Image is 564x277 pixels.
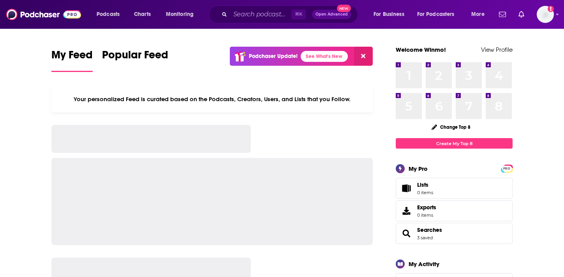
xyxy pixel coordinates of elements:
[91,8,130,21] button: open menu
[374,9,404,20] span: For Business
[409,260,439,268] div: My Activity
[471,9,485,20] span: More
[537,6,554,23] img: User Profile
[409,165,428,172] div: My Pro
[427,122,475,132] button: Change Top 8
[417,181,433,188] span: Lists
[398,228,414,239] a: Searches
[417,226,442,233] a: Searches
[102,48,168,66] span: Popular Feed
[417,204,436,211] span: Exports
[396,138,513,149] a: Create My Top 8
[537,6,554,23] button: Show profile menu
[102,48,168,72] a: Popular Feed
[166,9,194,20] span: Monitoring
[466,8,494,21] button: open menu
[6,7,81,22] img: Podchaser - Follow, Share and Rate Podcasts
[51,48,93,66] span: My Feed
[502,166,511,172] span: PRO
[51,86,373,112] div: Your personalized Feed is curated based on the Podcasts, Creators, Users, and Lists that you Follow.
[160,8,204,21] button: open menu
[515,8,527,21] a: Show notifications dropdown
[230,8,291,21] input: Search podcasts, credits, & more...
[417,181,428,188] span: Lists
[396,223,513,244] span: Searches
[398,205,414,216] span: Exports
[312,10,351,19] button: Open AdvancedNew
[291,9,306,19] span: ⌘ K
[396,178,513,199] a: Lists
[481,46,513,53] a: View Profile
[496,8,509,21] a: Show notifications dropdown
[398,183,414,194] span: Lists
[368,8,414,21] button: open menu
[537,6,554,23] span: Logged in as winmo
[315,12,348,16] span: Open Advanced
[51,48,93,72] a: My Feed
[417,212,436,218] span: 0 items
[216,5,365,23] div: Search podcasts, credits, & more...
[249,53,298,60] p: Podchaser Update!
[396,46,446,53] a: Welcome Winmo!
[134,9,151,20] span: Charts
[417,190,433,195] span: 0 items
[502,165,511,171] a: PRO
[337,5,351,12] span: New
[548,6,554,12] svg: Add a profile image
[301,51,348,62] a: See What's New
[412,8,466,21] button: open menu
[396,200,513,221] a: Exports
[417,235,433,240] a: 3 saved
[417,9,455,20] span: For Podcasters
[129,8,155,21] a: Charts
[97,9,120,20] span: Podcasts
